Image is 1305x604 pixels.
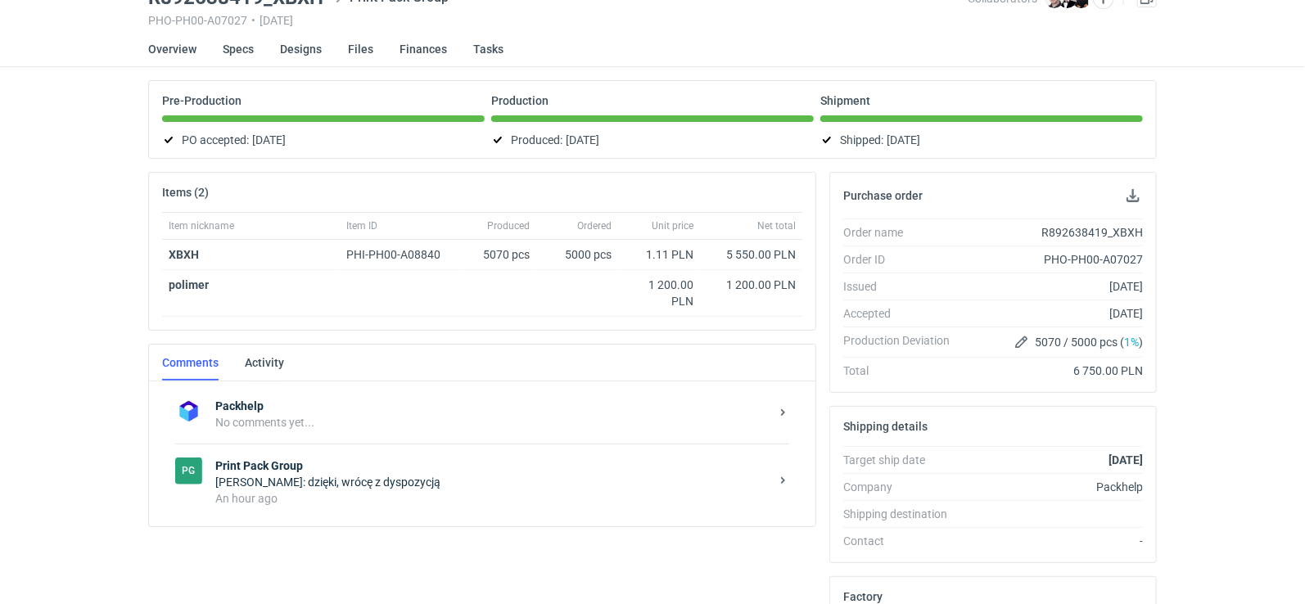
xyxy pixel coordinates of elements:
strong: Print Pack Group [215,458,770,474]
div: Print Pack Group [175,458,202,485]
div: 5 550.00 PLN [707,246,796,263]
span: 5070 / 5000 pcs ( ) [1035,334,1143,350]
span: Item ID [346,219,377,232]
span: Ordered [577,219,612,232]
strong: polimer [169,278,209,291]
div: Produced: [491,130,814,150]
span: Item nickname [169,219,234,232]
a: Designs [280,31,322,67]
div: - [963,533,1143,549]
a: XBXH [169,248,199,261]
div: Shipping destination [843,506,963,522]
div: [PERSON_NAME]: dzięki, wrócę z dyspozycją [215,474,770,490]
span: [DATE] [566,130,599,150]
div: Order ID [843,251,963,268]
p: Shipment [820,94,870,107]
div: Packhelp [963,479,1143,495]
h2: Shipping details [843,420,928,433]
strong: Packhelp [215,398,770,414]
div: 1 200.00 PLN [625,277,693,309]
div: Issued [843,278,963,295]
div: 5000 pcs [536,240,618,270]
strong: [DATE] [1109,453,1143,467]
span: [DATE] [252,130,286,150]
a: Activity [245,345,284,381]
div: [DATE] [963,305,1143,322]
div: R892638419_XBXH [963,224,1143,241]
img: Packhelp [175,398,202,425]
h2: Purchase order [843,189,923,202]
div: Order name [843,224,963,241]
span: • [251,14,255,27]
h2: Items (2) [162,186,209,199]
button: Download PO [1123,186,1143,205]
div: Total [843,363,963,379]
div: 5070 pcs [463,240,536,270]
span: Unit price [652,219,693,232]
a: Finances [400,31,447,67]
a: Specs [223,31,254,67]
a: Tasks [473,31,503,67]
span: [DATE] [887,130,920,150]
div: PHO-PH00-A07027 [963,251,1143,268]
div: 6 750.00 PLN [963,363,1143,379]
div: No comments yet... [215,414,770,430]
p: Production [491,94,549,107]
div: Production Deviation [843,332,963,352]
h2: Factory [843,590,883,603]
span: 1% [1124,336,1139,349]
span: Produced [487,219,530,232]
p: Pre-Production [162,94,242,107]
a: Files [348,31,373,67]
div: [DATE] [963,278,1143,295]
span: Net total [757,219,796,232]
div: 1.11 PLN [625,246,693,263]
div: Shipped: [820,130,1143,150]
div: Contact [843,533,963,549]
div: An hour ago [215,490,770,507]
div: Company [843,479,963,495]
div: Target ship date [843,452,963,468]
div: 1 200.00 PLN [707,277,796,293]
a: Comments [162,345,219,381]
div: PO accepted: [162,130,485,150]
div: PHO-PH00-A07027 [DATE] [148,14,969,27]
button: Edit production Deviation [1012,332,1032,352]
a: Overview [148,31,196,67]
figcaption: PG [175,458,202,485]
div: PHI-PH00-A08840 [346,246,456,263]
div: Accepted [843,305,963,322]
